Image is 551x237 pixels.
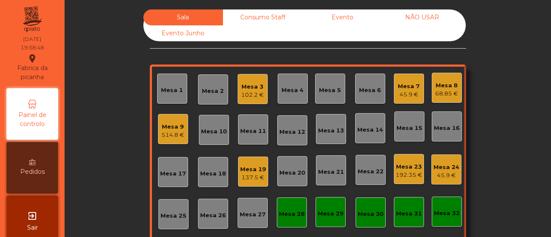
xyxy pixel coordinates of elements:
[396,171,422,179] div: 192.35 €
[22,4,43,34] img: qpiato
[435,89,458,98] div: 68.85 €
[7,53,58,82] div: Fabrica da picanha
[223,9,303,25] div: Consumo Staff
[240,210,266,219] div: Mesa 27
[396,124,422,132] div: Mesa 15
[143,9,223,25] div: Sala
[279,169,305,177] div: Mesa 20
[21,44,44,52] div: 19:58:48
[398,82,420,91] div: Mesa 7
[318,126,344,135] div: Mesa 13
[279,210,305,219] div: Mesa 28
[358,210,384,219] div: Mesa 30
[23,35,41,43] div: [DATE]
[318,209,344,218] div: Mesa 29
[161,86,183,95] div: Mesa 1
[143,25,223,41] div: Evento Junho
[202,87,224,95] div: Mesa 2
[282,86,303,95] div: Mesa 4
[398,90,420,99] div: 45.9 €
[433,171,459,180] div: 45.9 €
[161,212,186,220] div: Mesa 25
[358,167,384,176] div: Mesa 22
[200,211,226,220] div: Mesa 26
[303,9,382,25] div: Evento
[357,126,383,134] div: Mesa 14
[435,81,458,90] div: Mesa 8
[27,223,38,232] span: Sair
[433,163,459,172] div: Mesa 24
[241,83,264,91] div: Mesa 3
[240,173,266,182] div: 137.5 €
[161,123,184,131] div: Mesa 9
[279,128,305,136] div: Mesa 12
[319,86,341,95] div: Mesa 5
[382,9,462,25] div: NÃO USAR
[20,167,45,176] span: Pedidos
[359,86,381,95] div: Mesa 6
[27,211,37,221] i: exit_to_app
[396,209,422,218] div: Mesa 31
[200,169,226,178] div: Mesa 18
[160,169,186,178] div: Mesa 17
[318,168,344,176] div: Mesa 21
[27,53,37,64] i: location_on
[240,127,266,135] div: Mesa 11
[396,163,422,171] div: Mesa 23
[9,111,56,129] span: Painel de controlo
[434,209,460,218] div: Mesa 32
[241,91,264,99] div: 102.2 €
[161,131,184,139] div: 514.8 €
[434,124,460,132] div: Mesa 16
[240,165,266,174] div: Mesa 19
[201,127,227,136] div: Mesa 10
